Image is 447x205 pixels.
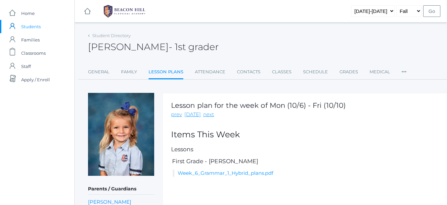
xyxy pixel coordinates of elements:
span: Staff [21,60,31,73]
span: Home [21,7,35,20]
img: 1_BHCALogos-05.png [100,3,149,20]
a: Schedule [303,65,328,79]
a: prev [171,111,182,118]
a: Lesson Plans [149,65,183,80]
h5: Parents / Guardians [88,183,154,195]
a: Family [121,65,137,79]
span: - 1st grader [169,41,219,52]
span: Families [21,33,40,46]
input: Go [423,5,440,17]
img: Shiloh Laubacher [88,93,154,176]
a: Medical [370,65,390,79]
a: [DATE] [184,111,201,118]
span: Classrooms [21,46,46,60]
a: Classes [272,65,291,79]
a: Grades [339,65,358,79]
a: General [88,65,110,79]
h2: [PERSON_NAME] [88,42,219,52]
a: Student Directory [92,33,131,38]
a: Week_6_Grammar_1_Hybrid_plans.pdf [178,170,273,176]
span: Apply / Enroll [21,73,50,86]
a: Contacts [237,65,260,79]
h1: Lesson plan for the week of Mon (10/6) - Fri (10/10) [171,102,346,109]
a: next [203,111,214,118]
a: Attendance [195,65,225,79]
span: Students [21,20,41,33]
